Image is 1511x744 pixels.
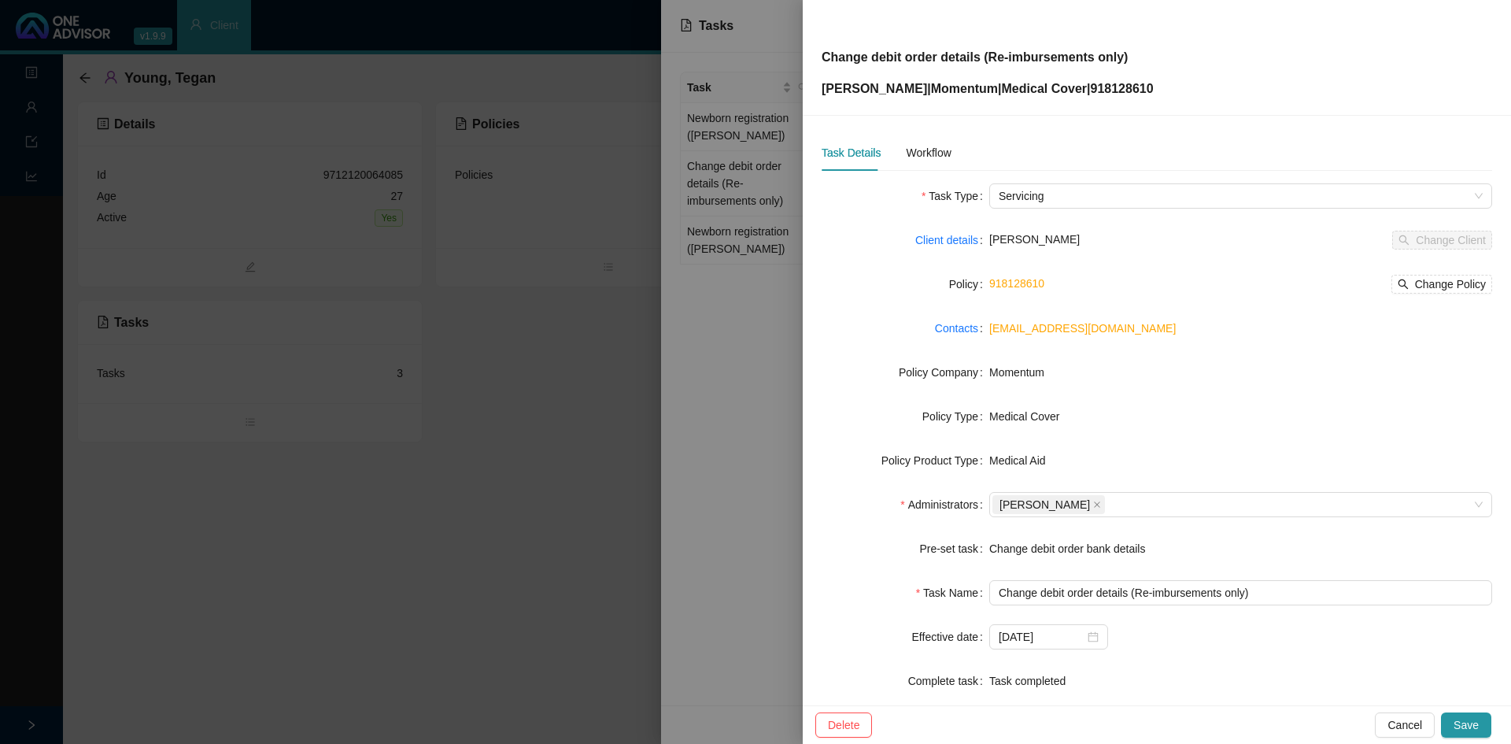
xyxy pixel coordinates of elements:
button: Change Client [1392,231,1492,250]
a: Client details [915,231,978,249]
span: [PERSON_NAME] [999,496,1090,513]
label: Administrators [900,492,989,517]
a: Contacts [935,320,978,337]
span: Medical Cover [1002,82,1087,95]
div: Task Details [822,144,881,161]
span: Medical Aid [989,454,1046,467]
a: 918128610 [989,277,1044,290]
p: [PERSON_NAME] | | | 918128610 [822,80,1154,98]
span: Delete [828,716,859,734]
label: Policy Company [899,360,989,385]
span: close [1093,501,1101,509]
label: Task Name [916,580,989,605]
span: Change Policy [1415,276,1486,293]
span: Save [1454,716,1479,734]
input: Select date [999,628,1084,646]
div: Task completed [989,672,1492,690]
label: Policy Type [922,404,989,429]
label: Task Type [922,183,989,209]
div: Change debit order bank details [989,540,1492,557]
span: Cancel [1387,716,1422,734]
span: Sarah-Lee Clements [992,495,1105,514]
div: Workflow [906,144,951,161]
span: search [1398,279,1409,290]
label: Policy [949,272,989,297]
label: Effective date [912,624,989,650]
label: Complete task [908,668,989,694]
span: Momentum [931,82,998,95]
button: Cancel [1375,713,1435,738]
button: Change Policy [1391,275,1492,294]
button: Save [1441,713,1491,738]
button: Delete [815,713,872,738]
span: Medical Cover [989,410,1059,423]
label: Policy Product Type [881,448,989,473]
span: Momentum [989,366,1044,379]
a: [EMAIL_ADDRESS][DOMAIN_NAME] [989,322,1176,335]
span: [PERSON_NAME] [989,233,1080,246]
span: Servicing [999,184,1483,208]
p: Change debit order details (Re-imbursements only) [822,48,1154,67]
label: Pre-set task [919,536,989,561]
